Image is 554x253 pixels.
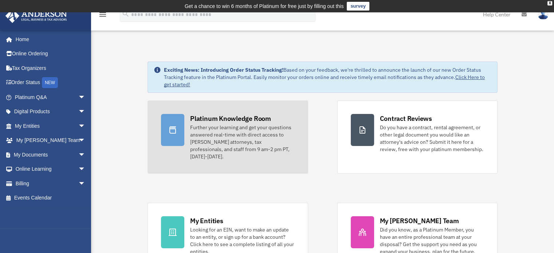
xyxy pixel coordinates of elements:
i: menu [98,10,107,19]
a: Tax Organizers [5,61,97,75]
div: Further your learning and get your questions answered real-time with direct access to [PERSON_NAM... [190,124,294,160]
a: Home [5,32,93,47]
div: Contract Reviews [380,114,432,123]
strong: Exciting News: Introducing Order Status Tracking! [164,67,283,73]
a: Online Learningarrow_drop_down [5,162,97,177]
img: User Pic [538,9,549,20]
span: arrow_drop_down [78,162,93,177]
a: Digital Productsarrow_drop_down [5,104,97,119]
a: Click Here to get started! [164,74,485,88]
a: Billingarrow_drop_down [5,176,97,191]
a: Order StatusNEW [5,75,97,90]
a: Platinum Knowledge Room Further your learning and get your questions answered real-time with dire... [148,100,308,174]
a: Online Ordering [5,47,97,61]
span: arrow_drop_down [78,104,93,119]
a: Events Calendar [5,191,97,205]
div: My Entities [190,216,223,225]
div: Platinum Knowledge Room [190,114,271,123]
div: NEW [42,77,58,88]
div: Get a chance to win 6 months of Platinum for free just by filling out this [185,2,344,11]
div: My [PERSON_NAME] Team [380,216,459,225]
span: arrow_drop_down [78,90,93,105]
a: My Documentsarrow_drop_down [5,147,97,162]
img: Anderson Advisors Platinum Portal [3,9,69,23]
a: My Entitiesarrow_drop_down [5,119,97,133]
a: Platinum Q&Aarrow_drop_down [5,90,97,104]
a: survey [347,2,369,11]
span: arrow_drop_down [78,147,93,162]
div: Do you have a contract, rental agreement, or other legal document you would like an attorney's ad... [380,124,484,153]
a: menu [98,13,107,19]
div: Based on your feedback, we're thrilled to announce the launch of our new Order Status Tracking fe... [164,66,491,88]
a: My [PERSON_NAME] Teamarrow_drop_down [5,133,97,148]
div: close [547,1,552,5]
span: arrow_drop_down [78,133,93,148]
i: search [122,10,130,18]
span: arrow_drop_down [78,176,93,191]
span: arrow_drop_down [78,119,93,134]
a: Contract Reviews Do you have a contract, rental agreement, or other legal document you would like... [337,100,498,174]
